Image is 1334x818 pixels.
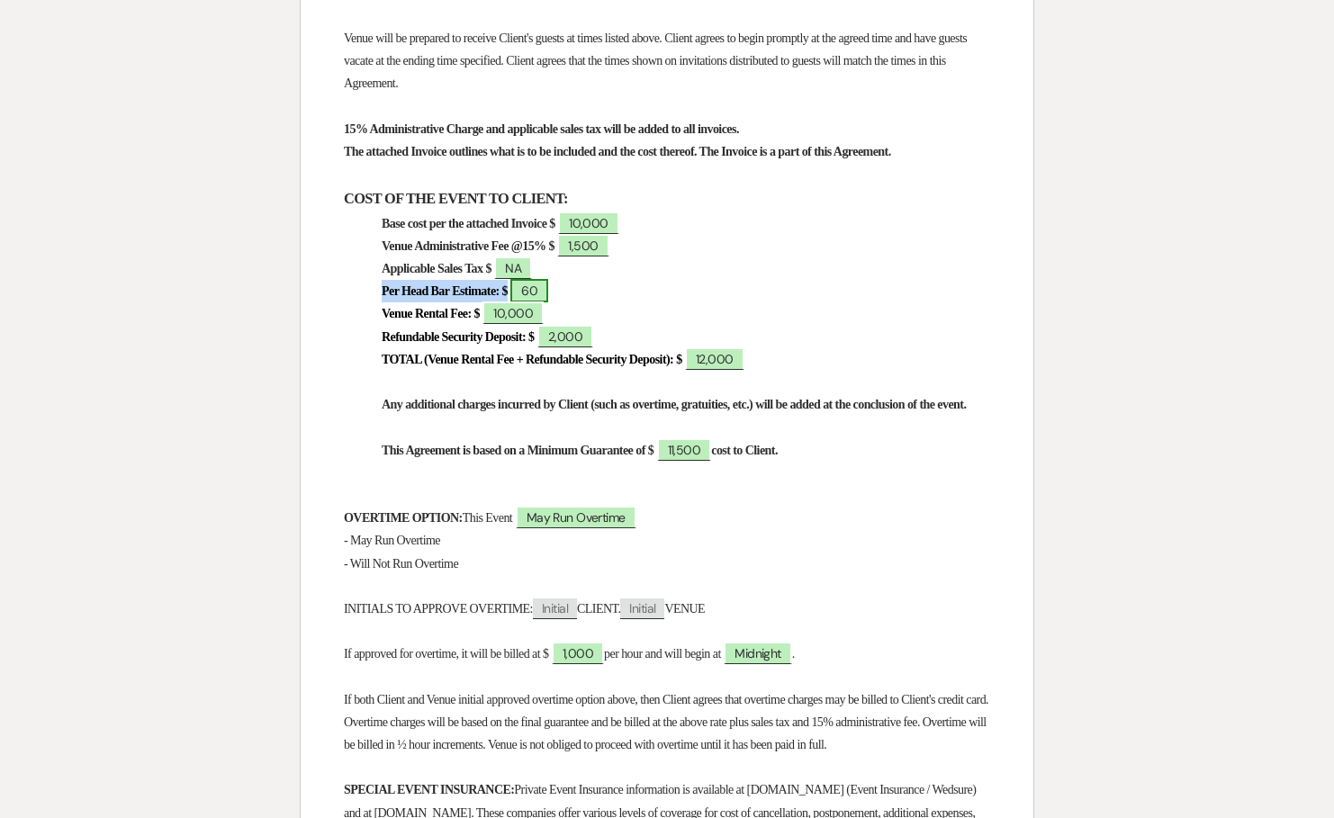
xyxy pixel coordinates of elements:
strong: Applicable Sales Tax $ [382,262,491,275]
span: May Run Overtime [516,506,636,528]
span: 11,500 [657,438,712,461]
strong: This Agreement is based on a Minimum Guarantee of $ [382,444,653,457]
span: . [792,647,795,661]
span: INITIALS TO APPROVE OVERTIME: [344,602,533,616]
strong: TOTAL (Venue Rental Fee + Refundable Security Deposit): $ [382,353,682,366]
strong: The attached Invoice outlines what is to be included and the cost thereof. The Invoice is a part ... [344,145,891,158]
strong: Per Head Bar Estimate: $ [382,284,508,298]
span: This Event [463,511,512,525]
strong: Base cost per the attached Invoice $ [382,217,555,230]
span: 10,000 [482,301,544,324]
strong: Any additional charges incurred by Client (such as overtime, gratuities, etc.) will be added at t... [382,398,966,411]
span: - Will Not Run Overtime [344,557,458,571]
span: 12,000 [685,347,744,370]
span: NA [494,256,532,279]
strong: Venue Administrative Fee @15% $ [382,239,554,253]
span: 1,000 [552,642,604,664]
span: per hour and will begin at [604,647,721,661]
span: Initial [620,598,664,619]
span: - May Run Overtime [344,534,440,547]
span: If approved for overtime, it will be billed at $ [344,647,548,661]
span: VENUE [664,602,705,616]
span: 2,000 [537,325,593,347]
span: CLIENT. [577,602,620,616]
strong: COST OF THE EVENT TO CLIENT: [344,190,568,207]
span: Midnight [724,642,792,664]
span: Initial [533,598,577,619]
strong: cost to Client. [711,444,778,457]
span: 10,000 [558,211,619,234]
span: If both Client and Venue initial approved overtime option above, then Client agrees that overtime... [344,693,991,751]
span: 60 [510,279,548,302]
strong: Venue Rental Fee: $ [382,307,480,320]
strong: 15% Administrative Charge and applicable sales tax will be added to all invoices. [344,122,739,136]
strong: Refundable Security Deposit: $ [382,330,534,344]
strong: SPECIAL EVENT INSURANCE: [344,783,514,796]
span: 1,500 [557,234,608,256]
strong: OVERTIME OPTION: [344,511,463,525]
span: Venue will be prepared to receive Client's guests at times listed above. Client agrees to begin p... [344,31,969,90]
